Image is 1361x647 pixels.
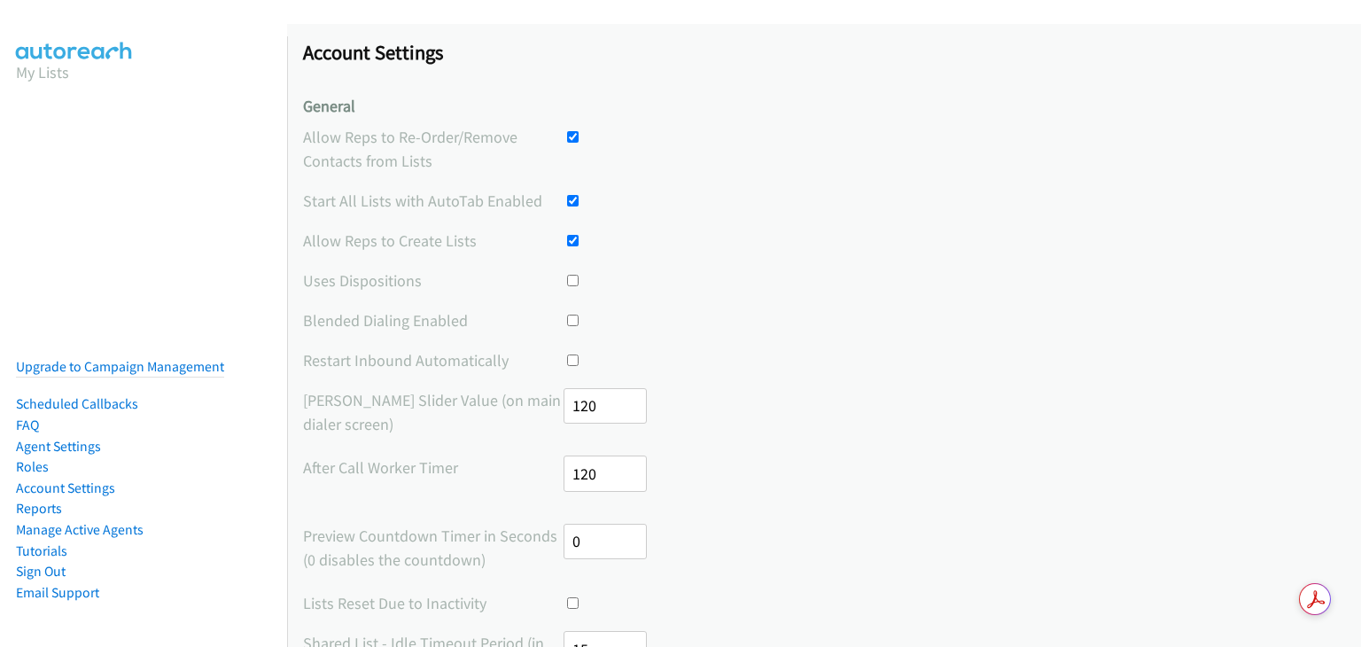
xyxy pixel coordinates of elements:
a: Upgrade to Campaign Management [16,358,224,375]
a: Sign Out [16,563,66,580]
a: My Lists [16,62,69,82]
a: Scheduled Callbacks [16,395,138,412]
a: Manage Active Agents [16,521,144,538]
h4: General [303,97,1345,117]
label: Restart Inbound Automatically [303,348,564,372]
a: Tutorials [16,542,67,559]
a: Reports [16,500,62,517]
a: Account Settings [16,479,115,496]
label: Preview Countdown Timer in Seconds (0 disables the countdown) [303,524,564,572]
label: Allow Reps to Create Lists [303,229,564,253]
label: [PERSON_NAME] Slider Value (on main dialer screen) [303,388,564,436]
a: Agent Settings [16,438,101,455]
h1: Account Settings [303,40,1345,65]
label: Blended Dialing Enabled [303,308,564,332]
label: Lists Reset Due to Inactivity [303,591,564,615]
a: Roles [16,458,49,475]
label: Allow Reps to Re-Order/Remove Contacts from Lists [303,125,564,173]
a: FAQ [16,417,39,433]
a: Email Support [16,584,99,601]
label: After Call Worker Timer [303,456,564,479]
label: Uses Dispositions [303,269,564,292]
label: Start All Lists with AutoTab Enabled [303,189,564,213]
